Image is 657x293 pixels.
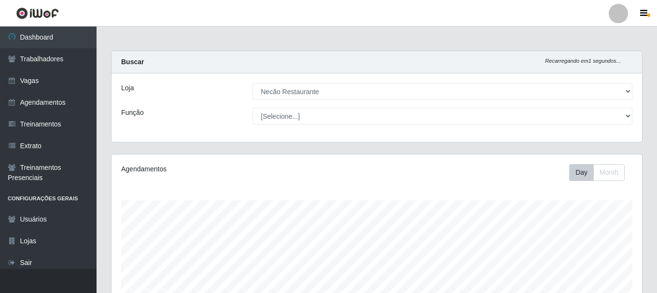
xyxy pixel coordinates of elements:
[121,83,134,93] label: Loja
[569,164,594,181] button: Day
[16,7,59,19] img: CoreUI Logo
[121,58,144,66] strong: Buscar
[593,164,625,181] button: Month
[121,108,144,118] label: Função
[121,164,326,174] div: Agendamentos
[569,164,625,181] div: First group
[569,164,632,181] div: Toolbar with button groups
[545,58,621,64] i: Recarregando em 1 segundos...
